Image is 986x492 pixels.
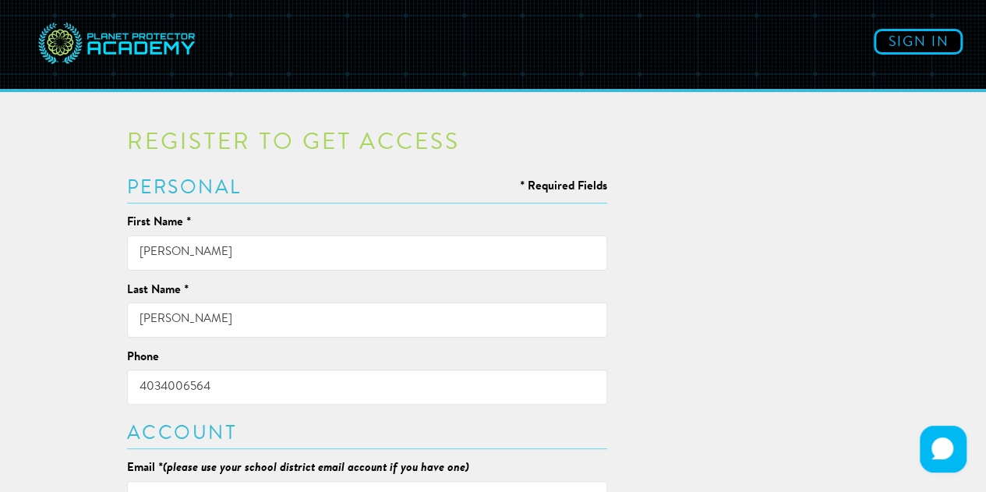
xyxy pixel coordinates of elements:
iframe: HelpCrunch [916,422,970,476]
h2: Register to get access [127,132,608,155]
a: Sign in [874,29,963,55]
h3: Personal [127,179,608,198]
em: (please use your school district email account if you have one) [163,462,469,474]
input: Jane [127,235,608,271]
label: Phone [127,349,159,366]
label: * Required Fields [520,179,607,195]
span: Email * [127,462,163,474]
label: First Name * [127,214,191,231]
input: Doe [127,303,608,338]
input: 111-111-1111 [127,370,608,405]
h3: Account [127,424,608,444]
label: Last Name * [127,282,189,299]
img: svg+xml;base64,PD94bWwgdmVyc2lvbj0iMS4wIiBlbmNvZGluZz0idXRmLTgiPz4NCjwhLS0gR2VuZXJhdG9yOiBBZG9iZS... [35,12,199,77]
